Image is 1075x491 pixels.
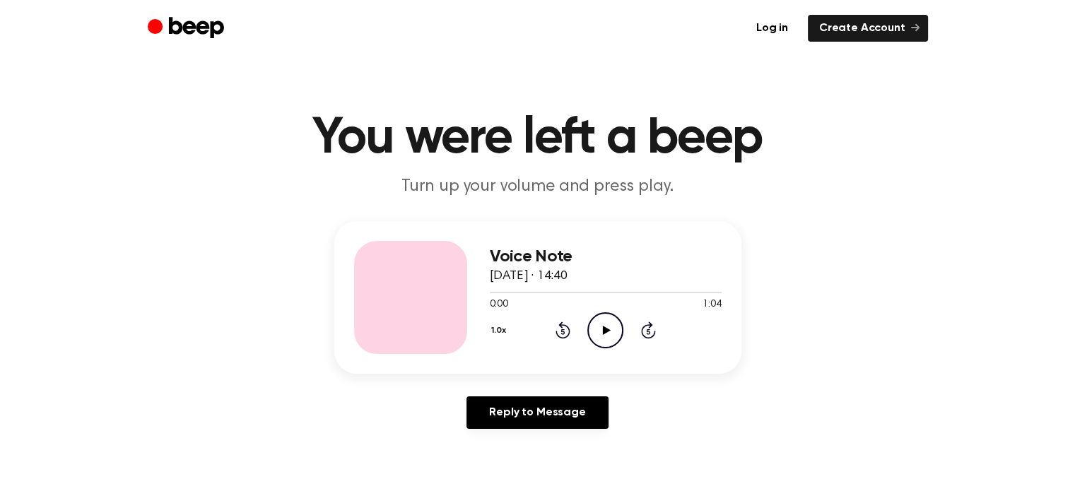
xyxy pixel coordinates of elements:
[745,15,799,42] a: Log in
[490,297,508,312] span: 0:00
[490,319,512,343] button: 1.0x
[266,175,809,199] p: Turn up your volume and press play.
[466,396,608,429] a: Reply to Message
[808,15,928,42] a: Create Account
[148,15,228,42] a: Beep
[490,270,568,283] span: [DATE] · 14:40
[176,113,900,164] h1: You were left a beep
[703,297,721,312] span: 1:04
[490,247,722,266] h3: Voice Note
